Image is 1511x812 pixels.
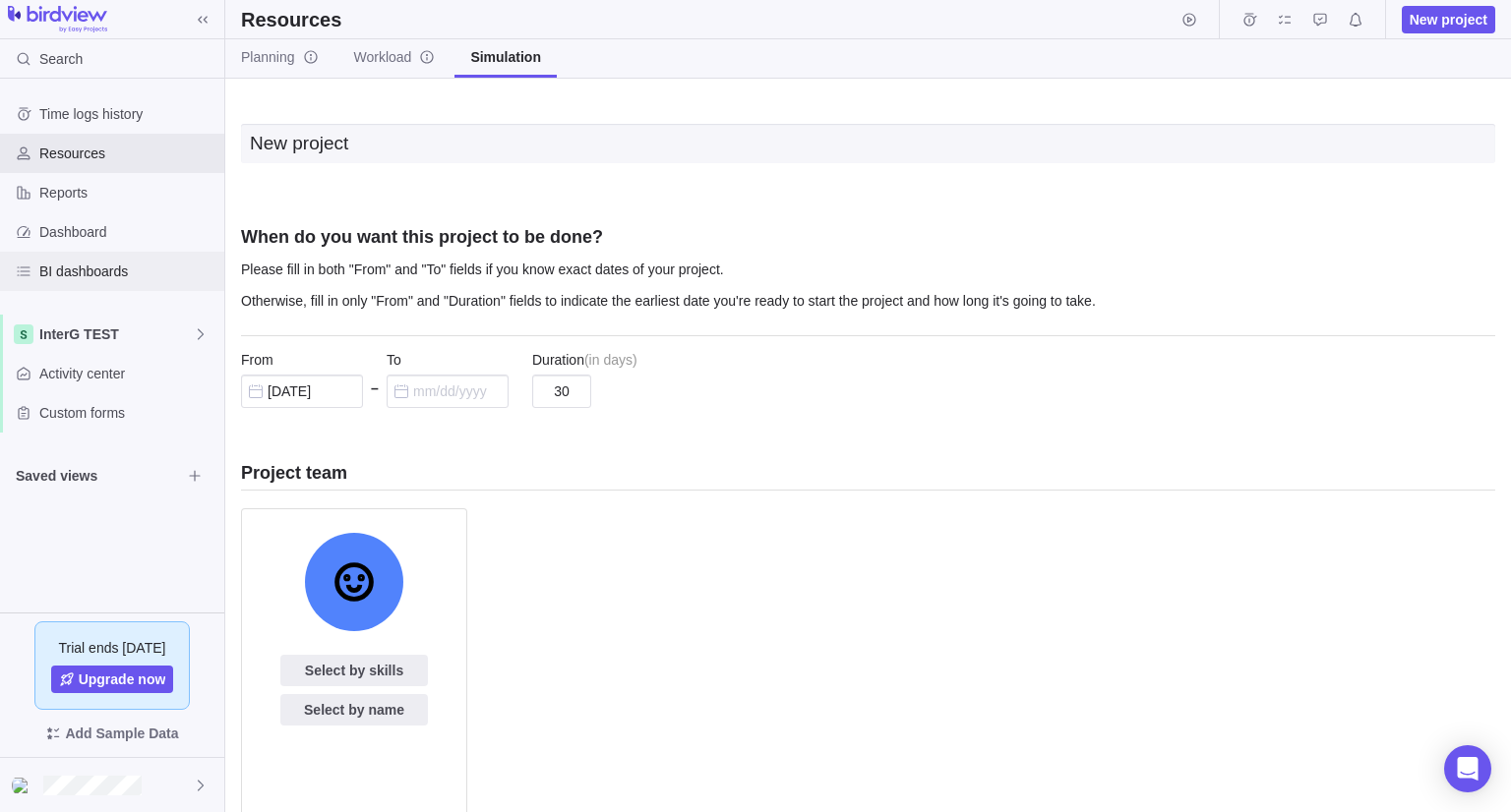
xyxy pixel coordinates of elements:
span: – [371,378,379,408]
span: Browse views [181,462,209,490]
p: Please fill in both "From" and "To" fields if you know exact dates of your project. [241,259,1495,290]
a: Upgrade now [51,666,174,693]
a: Notifications [1342,15,1369,30]
a: Simulation [454,39,557,78]
span: Workload [354,47,436,67]
span: Select by name [304,698,404,722]
svg: info-description [419,49,435,65]
span: Search [39,49,83,69]
span: To [387,350,401,370]
span: Start timer [1176,6,1203,33]
a: Approval requests [1306,15,1334,30]
span: Activity center [39,364,216,383]
span: Time logs history [39,104,216,124]
a: Planninginfo-description [225,39,334,78]
h3: When do you want this project to be done? [241,225,1495,259]
span: Add Sample Data [65,722,178,745]
span: ) [633,350,637,370]
span: Simulation [470,47,541,67]
span: New project [1410,10,1487,29]
input: mm/dd/yyyy [241,375,363,408]
span: Custom forms [39,403,216,423]
a: My assignments [1271,15,1299,30]
span: Select by name [280,694,428,725]
span: InterG TEST [39,324,193,344]
div: Open Intercom Messenger [1444,745,1491,792]
span: Select by skills [280,655,428,686]
span: From [241,350,273,370]
img: Show [12,778,35,793]
span: Add Sample Data [16,718,209,749]
span: Dashboard [39,222,216,242]
span: Time logs [1236,6,1263,33]
span: Upgrade now [79,669,166,689]
span: Trial ends [DATE] [59,638,166,658]
div: Sophie Gonthier [12,774,35,797]
input: mm/dd/yyyy [387,375,509,408]
span: Resources [39,144,216,163]
span: Approval requests [1306,6,1334,33]
span: New project [1402,6,1495,33]
span: Saved views [16,466,181,486]
span: Reports [39,183,216,203]
a: Workloadinfo-description [338,39,452,78]
p: Otherwise, fill in only "From" and "Duration" fields to indicate the earliest date you're ready t... [241,290,1495,321]
h2: Resources [241,6,341,33]
h3: Project team [241,461,1495,485]
span: Notifications [1342,6,1369,33]
span: My assignments [1271,6,1299,33]
a: Time logs [1236,15,1263,30]
span: Select by skills [305,659,403,682]
input: 0 [532,375,591,408]
span: Planning [241,47,319,67]
img: logo [8,6,107,33]
span: in days [589,350,633,370]
svg: info-description [303,49,319,65]
span: ( [584,350,589,370]
span: Duration [532,350,584,370]
span: BI dashboards [39,261,216,281]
